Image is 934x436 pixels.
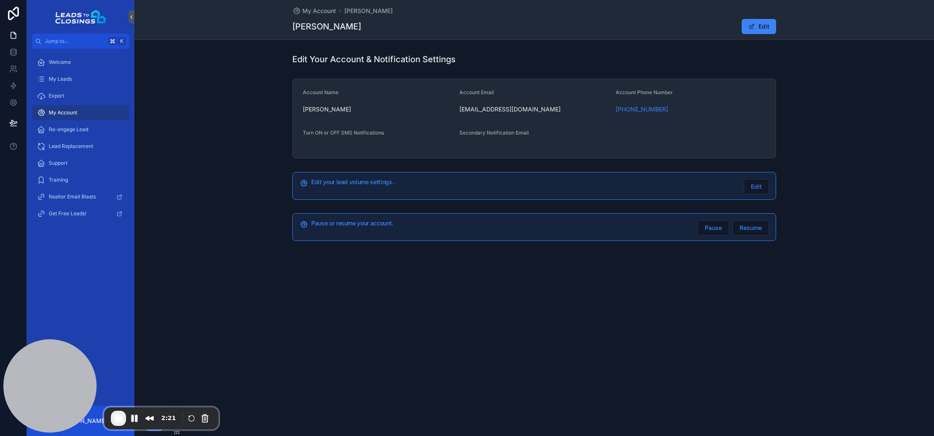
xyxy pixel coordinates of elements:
[742,19,776,34] button: Edit
[32,189,129,204] a: Realtor Email Blasts
[32,172,129,188] a: Training
[311,220,691,226] h5: Pause or resume your account.
[49,126,88,133] span: Re-engage Lead
[740,224,762,232] span: Resume
[459,105,609,114] span: [EMAIL_ADDRESS][DOMAIN_NAME]
[616,105,668,114] a: [PHONE_NUMBER]
[459,129,529,136] span: Secondary Notification Email
[751,182,762,191] span: Edit
[49,109,77,116] span: My Account
[302,7,336,15] span: My Account
[292,53,456,65] h1: Edit Your Account & Notification Settings
[49,193,96,200] span: Realtor Email Blasts
[45,38,105,45] span: Jump to...
[292,7,336,15] a: My Account
[459,89,494,95] span: Account Email
[32,139,129,154] a: Lead Replacement
[303,89,338,95] span: Account Name
[118,38,125,45] span: K
[303,105,453,114] span: [PERSON_NAME]
[49,177,68,183] span: Training
[49,143,93,150] span: Lead Replacement
[616,89,673,95] span: Account Phone Number
[705,224,722,232] span: Pause
[32,88,129,103] a: Export
[744,179,769,194] button: Edit
[49,210,86,217] span: Get Free Leads!
[32,34,129,49] button: Jump to...K
[55,10,105,24] img: App logo
[311,179,737,185] h5: Edit your lead volume settings.
[32,156,129,171] a: Support
[303,129,384,136] span: Turn ON or OFF SMS Notifications
[292,21,361,32] h1: [PERSON_NAME]
[32,55,129,70] a: Welcome
[49,76,72,82] span: My Leads
[49,92,64,99] span: Export
[27,49,134,232] div: scrollable content
[32,105,129,120] a: My Account
[732,220,769,235] button: Resume
[49,59,71,66] span: Welcome
[344,7,393,15] a: [PERSON_NAME]
[32,71,129,87] a: My Leads
[49,160,68,166] span: Support
[32,206,129,221] a: Get Free Leads!
[32,122,129,137] a: Re-engage Lead
[698,220,729,235] button: Pause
